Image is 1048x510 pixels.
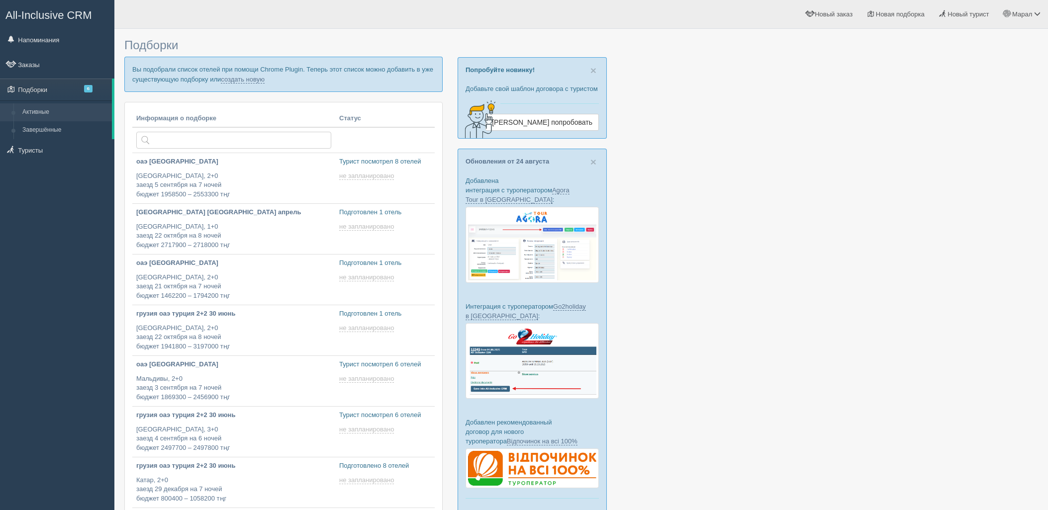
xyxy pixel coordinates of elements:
p: Турист посмотрел 6 отелей [339,411,431,420]
a: оаэ [GEOGRAPHIC_DATA] [GEOGRAPHIC_DATA], 2+0заезд 21 октября на 7 ночейбюджет 1462200 – 1794200 тңг [132,255,335,305]
p: Турист посмотрел 8 отелей [339,157,431,167]
a: создать новую [221,76,265,84]
p: Подготовлен 1 отель [339,309,431,319]
span: Марал [1012,10,1032,18]
p: Катар, 2+0 заезд 29 декабря на 7 ночей бюджет 800400 – 1058200 тңг [136,476,331,504]
a: не запланировано [339,223,396,231]
a: грузия оаэ турция 2+2 30 июнь [GEOGRAPHIC_DATA], 2+0заезд 22 октября на 8 ночейбюджет 1941800 – 3... [132,305,335,355]
input: Поиск по стране или туристу [136,132,331,149]
p: Добавьте свой шаблон договора с туристом [466,84,599,93]
img: go2holiday-bookings-crm-for-travel-agency.png [466,323,599,398]
p: Мальдивы, 2+0 заезд 3 сентября на 7 ночей бюджет 1869300 – 2456900 тңг [136,374,331,402]
span: × [590,156,596,168]
p: оаэ [GEOGRAPHIC_DATA] [136,157,331,167]
p: грузия оаэ турция 2+2 30 июнь [136,461,331,471]
span: 6 [84,85,93,92]
p: грузия оаэ турция 2+2 30 июнь [136,411,331,420]
img: agora-tour-%D0%B7%D0%B0%D1%8F%D0%B2%D0%BA%D0%B8-%D1%81%D1%80%D0%BC-%D0%B4%D0%BB%D1%8F-%D1%82%D1%8... [466,207,599,283]
p: [GEOGRAPHIC_DATA] [GEOGRAPHIC_DATA] апрель [136,208,331,217]
a: не запланировано [339,476,396,484]
a: Agora Tour в [GEOGRAPHIC_DATA] [466,186,570,204]
a: оаэ [GEOGRAPHIC_DATA] [GEOGRAPHIC_DATA], 2+0заезд 5 сентября на 7 ночейбюджет 1958500 – 2553300 тңг [132,153,335,203]
span: Новый заказ [815,10,853,18]
p: [GEOGRAPHIC_DATA], 2+0 заезд 5 сентября на 7 ночей бюджет 1958500 – 2553300 тңг [136,171,331,199]
a: Обновления от 24 августа [466,158,549,165]
p: Добавлен рекомендованный договор для нового туроператора [466,418,599,446]
a: грузия оаэ турция 2+2 30 июнь Катар, 2+0заезд 29 декабря на 7 ночейбюджет 800400 – 1058200 тңг [132,457,335,508]
a: Завершённые [18,121,112,139]
span: не запланировано [339,324,394,332]
p: Добавлена интеграция с туроператором : [466,176,599,204]
a: Активные [18,103,112,121]
p: Вы подобрали список отелей при помощи Chrome Plugin. Теперь этот список можно добавить в уже суще... [124,57,443,91]
a: не запланировано [339,172,396,180]
p: [GEOGRAPHIC_DATA], 3+0 заезд 4 сентября на 6 ночей бюджет 2497700 – 2497800 тңг [136,425,331,453]
button: Close [590,157,596,167]
span: × [590,65,596,76]
a: не запланировано [339,375,396,383]
span: не запланировано [339,172,394,180]
th: Информация о подборке [132,110,335,128]
p: оаэ [GEOGRAPHIC_DATA] [136,258,331,268]
button: Close [590,65,596,76]
p: Интеграция с туроператором : [466,302,599,321]
a: [PERSON_NAME] попробовать [485,114,599,131]
a: Відпочинок на всі 100% [507,437,577,445]
p: [GEOGRAPHIC_DATA], 2+0 заезд 21 октября на 7 ночей бюджет 1462200 – 1794200 тңг [136,273,331,301]
p: [GEOGRAPHIC_DATA], 2+0 заезд 22 октября на 8 ночей бюджет 1941800 – 3197000 тңг [136,324,331,351]
th: Статус [335,110,435,128]
p: Попробуйте новинку! [466,65,599,75]
span: не запланировано [339,425,394,433]
a: All-Inclusive CRM [0,0,114,28]
a: оаэ [GEOGRAPHIC_DATA] Мальдивы, 2+0заезд 3 сентября на 7 ночейбюджет 1869300 – 2456900 тңг [132,356,335,406]
p: [GEOGRAPHIC_DATA], 1+0 заезд 22 октября на 8 ночей бюджет 2717900 – 2718000 тңг [136,222,331,250]
p: Подготовлен 1 отель [339,258,431,268]
a: грузия оаэ турция 2+2 30 июнь [GEOGRAPHIC_DATA], 3+0заезд 4 сентября на 6 ночейбюджет 2497700 – 2... [132,407,335,457]
p: грузия оаэ турция 2+2 30 июнь [136,309,331,319]
a: не запланировано [339,273,396,281]
img: creative-idea-2907357.png [458,99,498,139]
span: не запланировано [339,476,394,484]
p: оаэ [GEOGRAPHIC_DATA] [136,360,331,369]
p: Подготовлен 1 отель [339,208,431,217]
span: Новая подборка [876,10,925,18]
a: не запланировано [339,324,396,332]
img: %D0%B4%D0%BE%D0%B3%D0%BE%D0%B2%D1%96%D1%80-%D0%B2%D1%96%D0%B4%D0%BF%D0%BE%D1%87%D0%B8%D0%BD%D0%BE... [466,448,599,488]
p: Турист посмотрел 6 отелей [339,360,431,369]
span: Новый турист [948,10,989,18]
a: не запланировано [339,425,396,433]
span: не запланировано [339,273,394,281]
span: не запланировано [339,375,394,383]
p: Подготовлено 8 отелей [339,461,431,471]
span: не запланировано [339,223,394,231]
a: Go2holiday в [GEOGRAPHIC_DATA] [466,303,586,320]
a: [GEOGRAPHIC_DATA] [GEOGRAPHIC_DATA] апрель [GEOGRAPHIC_DATA], 1+0заезд 22 октября на 8 ночейбюдже... [132,204,335,254]
span: Подборки [124,38,178,52]
span: All-Inclusive CRM [5,9,92,21]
